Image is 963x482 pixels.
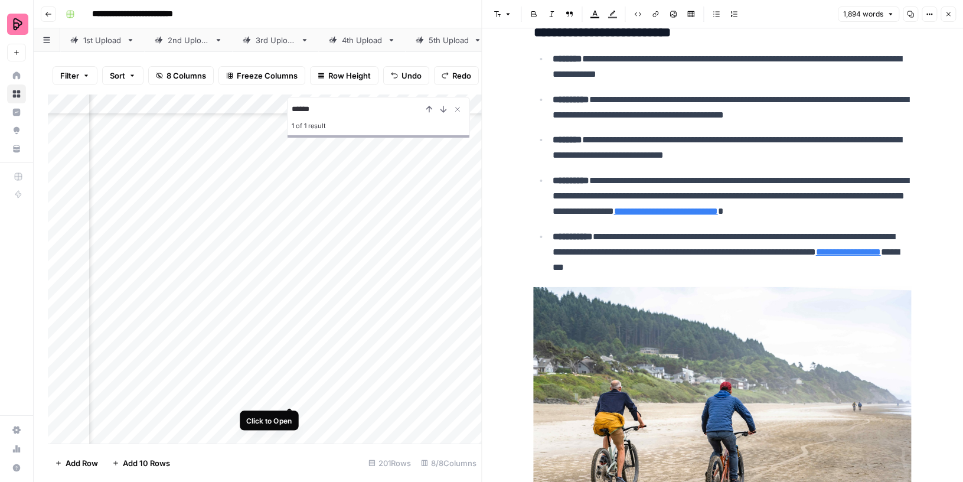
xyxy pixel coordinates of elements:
div: 5th Upload [429,34,469,46]
a: Home [7,66,26,85]
div: 4th Upload [342,34,383,46]
a: Your Data [7,139,26,158]
a: Insights [7,103,26,122]
div: 1st Upload [83,34,122,46]
a: Usage [7,439,26,458]
a: Opportunities [7,121,26,140]
span: Redo [452,70,471,82]
span: Freeze Columns [237,70,298,82]
a: 1st Upload [60,28,145,52]
button: Undo [383,66,429,85]
button: Add Row [48,454,105,473]
a: 2nd Upload [145,28,233,52]
a: 4th Upload [319,28,406,52]
button: Freeze Columns [218,66,305,85]
button: Filter [53,66,97,85]
a: 3rd Upload [233,28,319,52]
button: Row Height [310,66,378,85]
span: Undo [401,70,422,82]
button: 1,894 words [838,6,899,22]
a: Browse [7,84,26,103]
button: Add 10 Rows [105,454,177,473]
a: 5th Upload [406,28,492,52]
img: Preply Logo [7,14,28,35]
span: Sort [110,70,125,82]
div: 3rd Upload [256,34,296,46]
span: Filter [60,70,79,82]
button: Previous Result [422,102,436,116]
span: 8 Columns [167,70,206,82]
span: Add 10 Rows [123,457,170,469]
button: Close Search [451,102,465,116]
div: 8/8 Columns [416,454,482,473]
a: Settings [7,421,26,439]
button: 8 Columns [148,66,214,85]
button: Redo [434,66,479,85]
div: Click to Open [246,415,292,426]
button: Sort [102,66,143,85]
button: Workspace: Preply [7,9,26,39]
span: Add Row [66,457,98,469]
button: Next Result [436,102,451,116]
div: 201 Rows [364,454,416,473]
div: 1 of 1 result [292,119,465,133]
button: Help + Support [7,458,26,477]
span: 1,894 words [843,9,883,19]
div: 2nd Upload [168,34,210,46]
span: Row Height [328,70,371,82]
